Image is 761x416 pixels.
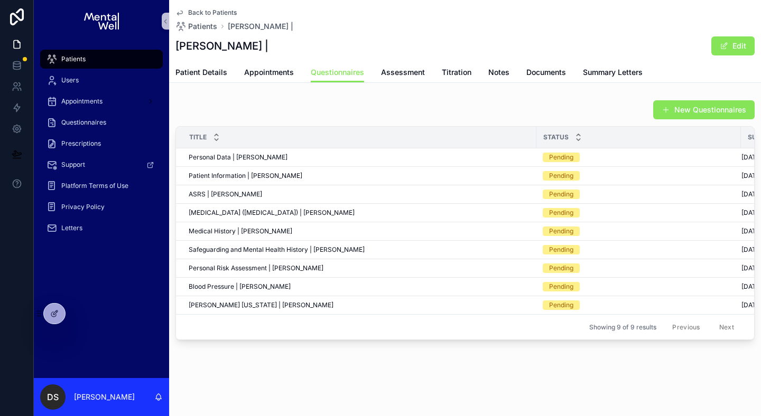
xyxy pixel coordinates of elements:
[175,63,227,84] a: Patient Details
[189,190,530,198] a: ASRS | [PERSON_NAME]
[543,226,735,236] a: Pending
[61,139,101,148] span: Prescriptions
[543,263,735,273] a: Pending
[543,153,735,162] a: Pending
[189,172,302,180] span: Patient Information | [PERSON_NAME]
[189,282,530,291] a: Blood Pressure | [PERSON_NAME]
[549,208,573,218] div: Pending
[381,67,425,78] span: Assessment
[61,76,79,84] span: Users
[40,113,163,132] a: Questionnaires
[175,21,217,32] a: Patients
[189,264,530,272] a: Personal Risk Assessment | [PERSON_NAME]
[589,323,656,332] span: Showing 9 of 9 results
[40,197,163,216] a: Privacy Policy
[61,118,106,127] span: Questionnaires
[583,63,643,84] a: Summary Letters
[543,300,735,310] a: Pending
[488,63,509,84] a: Notes
[47,391,59,403] span: DS
[34,42,169,251] div: scrollable content
[188,21,217,32] span: Patients
[189,282,291,291] span: Blood Pressure | [PERSON_NAME]
[175,39,268,53] h1: [PERSON_NAME] |
[442,67,471,78] span: Titration
[189,245,530,254] a: Safeguarding and Mental Health History | [PERSON_NAME]
[711,36,755,55] button: Edit
[244,67,294,78] span: Appointments
[543,171,735,181] a: Pending
[549,282,573,291] div: Pending
[61,160,85,169] span: Support
[40,50,163,69] a: Patients
[549,171,573,181] div: Pending
[189,227,530,235] a: Medical History | [PERSON_NAME]
[189,209,530,217] a: [MEDICAL_DATA] ([MEDICAL_DATA]) | [PERSON_NAME]
[653,100,755,119] button: New Questionnaires
[189,209,355,217] span: [MEDICAL_DATA] ([MEDICAL_DATA]) | [PERSON_NAME]
[84,13,118,30] img: App logo
[311,63,364,83] a: Questionnaires
[175,67,227,78] span: Patient Details
[549,190,573,199] div: Pending
[61,97,103,106] span: Appointments
[189,133,207,141] span: Title
[543,208,735,218] a: Pending
[61,224,82,232] span: Letters
[61,203,105,211] span: Privacy Policy
[244,63,294,84] a: Appointments
[228,21,293,32] a: [PERSON_NAME] |
[61,55,86,63] span: Patients
[583,67,643,78] span: Summary Letters
[188,8,237,17] span: Back to Patients
[189,264,323,272] span: Personal Risk Assessment | [PERSON_NAME]
[189,172,530,180] a: Patient Information | [PERSON_NAME]
[526,63,566,84] a: Documents
[189,301,333,309] span: [PERSON_NAME] [US_STATE] | [PERSON_NAME]
[189,245,365,254] span: Safeguarding and Mental Health History | [PERSON_NAME]
[189,153,530,162] a: Personal Data | [PERSON_NAME]
[526,67,566,78] span: Documents
[40,176,163,195] a: Platform Terms of Use
[74,392,135,402] p: [PERSON_NAME]
[40,92,163,111] a: Appointments
[549,245,573,254] div: Pending
[549,263,573,273] div: Pending
[549,300,573,310] div: Pending
[488,67,509,78] span: Notes
[543,133,569,141] span: Status
[40,71,163,90] a: Users
[543,245,735,254] a: Pending
[549,153,573,162] div: Pending
[175,8,237,17] a: Back to Patients
[543,190,735,199] a: Pending
[549,226,573,236] div: Pending
[381,63,425,84] a: Assessment
[40,134,163,153] a: Prescriptions
[311,67,364,78] span: Questionnaires
[189,301,530,309] a: [PERSON_NAME] [US_STATE] | [PERSON_NAME]
[189,190,262,198] span: ASRS | [PERSON_NAME]
[61,182,128,190] span: Platform Terms of Use
[189,227,292,235] span: Medical History | [PERSON_NAME]
[543,282,735,291] a: Pending
[40,219,163,238] a: Letters
[442,63,471,84] a: Titration
[189,153,287,162] span: Personal Data | [PERSON_NAME]
[40,155,163,174] a: Support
